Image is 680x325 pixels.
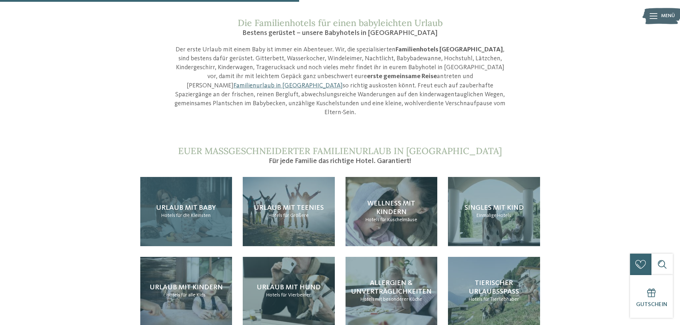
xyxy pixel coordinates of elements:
[242,30,438,37] span: Bestens gerüstet – unsere Babyhotels in [GEOGRAPHIC_DATA]
[266,293,280,298] span: Hotels
[268,213,282,218] span: Hotels
[469,297,483,302] span: Hotels
[257,284,321,291] span: Urlaub mit Hund
[497,213,511,218] span: Hotels
[351,280,432,295] span: Allergien & Unverträglichkeiten
[161,213,175,218] span: Hotels
[636,302,667,308] span: Gutschein
[361,297,374,302] span: Hotels
[178,145,502,157] span: Euer maßgeschneiderter Familienurlaub in [GEOGRAPHIC_DATA]
[367,73,437,80] strong: erste gemeinsame Reise
[140,177,232,246] a: Babyhotel in Südtirol für einen ganz entspannten Urlaub Urlaub mit Baby Hotels für die Kleinsten
[396,46,503,53] strong: Familienhotels [GEOGRAPHIC_DATA]
[233,82,343,89] a: Familienurlaub in [GEOGRAPHIC_DATA]
[469,280,519,295] span: Tierischer Urlaubsspaß
[150,284,223,291] span: Urlaub mit Kindern
[254,204,324,212] span: Urlaub mit Teenies
[448,177,540,246] a: Babyhotel in Südtirol für einen ganz entspannten Urlaub Singles mit Kind Einmalige Hotels
[243,177,335,246] a: Babyhotel in Südtirol für einen ganz entspannten Urlaub Urlaub mit Teenies Hotels für Größere
[380,217,417,222] span: für Kuschelmäuse
[269,158,411,165] span: Für jede Familie das richtige Hotel. Garantiert!
[166,293,180,298] span: Hotels
[156,204,216,212] span: Urlaub mit Baby
[281,293,311,298] span: für Vierbeiner
[181,293,206,298] span: für alle Kids
[283,213,309,218] span: für Größere
[176,213,211,218] span: für die Kleinsten
[238,17,443,29] span: Die Familienhotels für einen babyleichten Urlaub
[171,45,510,117] p: Der erste Urlaub mit einem Baby ist immer ein Abenteuer. Wir, die spezialisierten , sind bestens ...
[483,297,519,302] span: für Tierliebhaber
[477,213,497,218] span: Einmalige
[375,297,422,302] span: mit besonderer Küche
[367,200,415,216] span: Wellness mit Kindern
[346,177,438,246] a: Babyhotel in Südtirol für einen ganz entspannten Urlaub Wellness mit Kindern Hotels für Kuschelmäuse
[366,217,379,222] span: Hotels
[464,204,524,212] span: Singles mit Kind
[630,275,673,318] a: Gutschein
